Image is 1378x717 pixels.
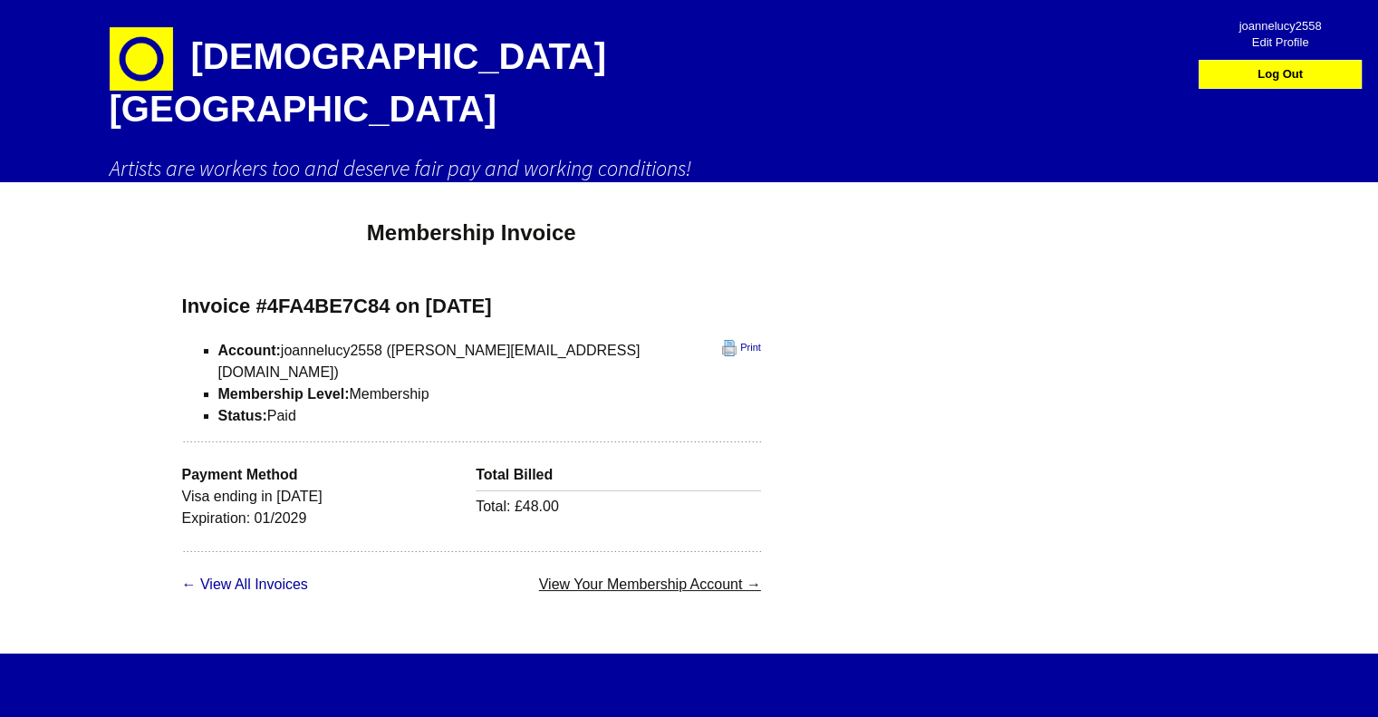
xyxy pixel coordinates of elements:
[110,27,173,91] img: circle-e1448293145835.png
[1203,61,1357,88] a: Log Out
[218,343,281,358] strong: Account:
[1216,12,1344,28] span: joannelucy2558
[515,499,559,514] span: £48.00
[218,340,761,383] li: joannelucy2558 ([PERSON_NAME][EMAIL_ADDRESS][DOMAIN_NAME])
[1216,28,1344,44] span: Edit Profile
[218,383,761,405] li: Membership
[182,218,761,247] h1: Membership Invoice
[539,577,761,592] a: View Your Membership Account →
[182,577,308,592] a: ← View All Invoices
[110,154,1269,182] h2: Artists are workers too and deserve fair pay and working conditions!
[182,486,467,529] p: Visa ending in [DATE] Expiration: 01/2029
[218,386,350,402] strong: Membership Level:
[218,408,267,423] strong: Status:
[182,294,761,320] h3: Invoice #4FA4BE7C84 on [DATE]
[476,499,515,514] span: Total
[218,405,761,427] li: Paid
[182,467,298,482] strong: Payment Method
[476,467,553,482] strong: Total Billed
[722,340,761,356] a: Print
